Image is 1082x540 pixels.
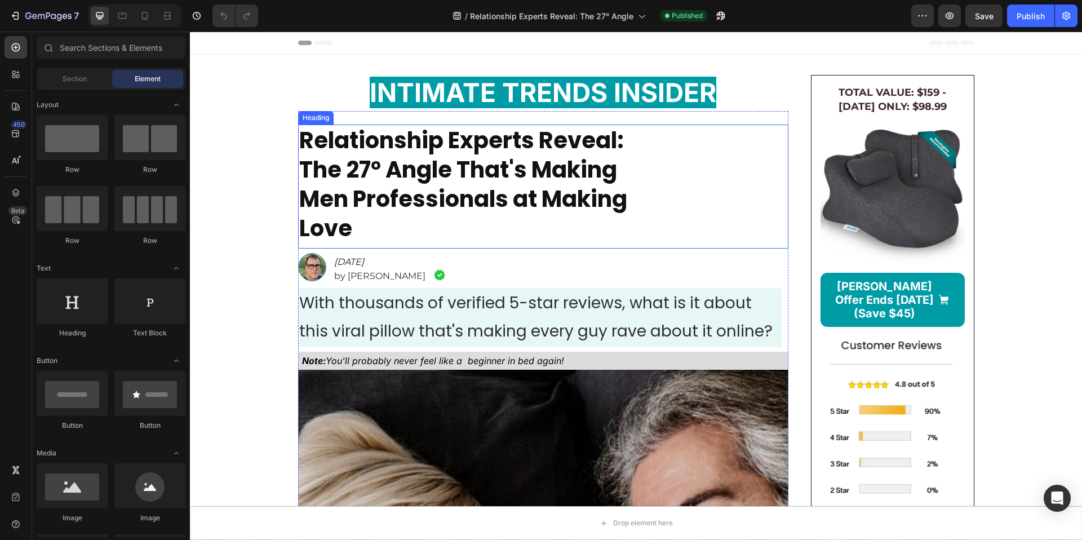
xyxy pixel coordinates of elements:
[37,448,56,458] span: Media
[664,275,725,289] strong: (Save $45)
[649,55,757,81] strong: TOTAL VALUE: $159 - [DATE] ONLY: $98.99
[631,241,775,295] a: [PERSON_NAME]Offer Ends [DATE](Save $45)
[114,421,185,431] div: Button
[647,248,742,262] strong: [PERSON_NAME]
[109,260,583,311] span: With thousands of verified 5-star reviews, what is it about this viral pillow that's making every...
[11,120,27,129] div: 450
[212,5,258,27] div: Undo/Redo
[74,9,79,23] p: 7
[645,262,744,275] strong: Offer Ends [DATE]
[5,5,84,27] button: 7
[1017,10,1045,22] div: Publish
[423,487,483,496] div: Drop element here
[114,236,185,246] div: Row
[37,513,108,523] div: Image
[190,32,1082,540] iframe: Design area
[672,11,703,21] span: Published
[470,10,633,22] span: Relationship Experts Reveal: The 27° Angle
[135,74,161,84] span: Element
[37,236,108,246] div: Row
[37,36,185,59] input: Search Sections & Elements
[965,5,1003,27] button: Save
[1044,485,1071,512] div: Open Intercom Messenger
[167,96,185,114] span: Toggle open
[114,165,185,175] div: Row
[37,165,108,175] div: Row
[37,263,51,273] span: Text
[975,11,994,21] span: Save
[1007,5,1054,27] button: Publish
[114,513,185,523] div: Image
[465,10,468,22] span: /
[37,328,108,338] div: Heading
[114,328,185,338] div: Text Block
[63,74,87,84] span: Section
[167,259,185,277] span: Toggle open
[112,324,136,335] strong: Note:
[37,100,59,110] span: Layout
[167,444,185,462] span: Toggle open
[37,356,57,366] span: Button
[8,206,27,215] div: Beta
[631,88,775,232] img: gempages_582085952994804568-e468193e-ac7d-4f7e-a125-384ac3a8c6b4.png
[167,352,185,370] span: Toggle open
[109,324,374,335] i: You'll probably never feel like a beginner in bed again!
[37,421,108,431] div: Button
[243,237,256,250] img: gempages_582085952994804568-1462e60a-8eb9-426b-98b7-809a46479140.png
